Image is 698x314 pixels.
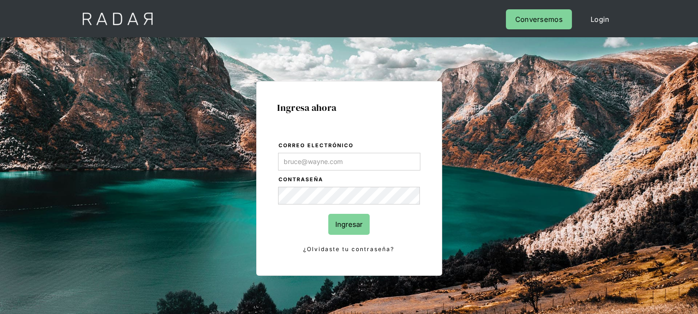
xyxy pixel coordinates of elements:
[581,9,619,29] a: Login
[278,244,420,254] a: ¿Olvidaste tu contraseña?
[278,102,421,113] h1: Ingresa ahora
[279,175,420,184] label: Contraseña
[279,141,420,150] label: Correo electrónico
[328,214,370,235] input: Ingresar
[278,141,421,254] form: Login Form
[506,9,572,29] a: Conversemos
[278,153,420,171] input: bruce@wayne.com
